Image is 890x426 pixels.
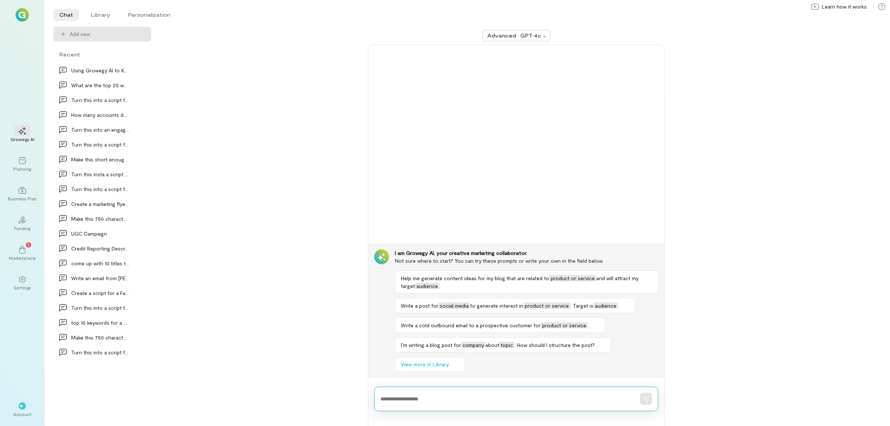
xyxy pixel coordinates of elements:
[395,357,465,372] button: View more in Library
[28,241,29,248] span: 1
[9,270,36,296] a: Settings
[395,257,658,265] div: Not sure where to start? You can try these prompts or write your own in the field below.
[14,225,30,231] div: Funding
[9,121,36,148] a: Growegy AI
[71,348,129,356] div: Turn this into a script for a compelling and educ…
[438,302,470,309] span: social media
[71,215,129,223] div: Make this 750 characters or less: Paying Before…
[570,302,593,309] span: . Target is
[461,342,485,348] span: company
[71,126,129,134] div: Turn this into an engaging script for a social me…
[485,342,499,348] span: about
[401,322,541,328] span: Write a cold outbound email to a prospective customer for
[588,322,589,328] span: .
[71,259,129,267] div: come up with 10 titles that say: Journey Towards…
[395,318,605,333] button: Write a cold outbound email to a prospective customer forproduct or service.
[85,9,116,21] li: Library
[9,181,36,207] a: Business Plan
[71,170,129,178] div: Turn this insta a script for an instagram reel:…
[470,302,523,309] span: to generate interest in
[71,96,129,104] div: Turn this into a script for a facebook reel: Cur…
[8,196,37,201] div: Business Plan
[10,136,34,142] div: Growegy AI
[822,3,867,10] span: Learn how it works
[71,155,129,163] div: Make this short enough for a quarter page flyer:…
[395,271,658,294] button: Help me generate content ideas for my blog that are related toproduct or serviceand will attract ...
[618,302,619,309] span: .
[401,275,549,281] span: Help me generate content ideas for my blog that are related to
[9,240,36,267] a: Marketplace
[53,50,151,58] div: Recent
[71,185,129,193] div: Turn this into a script for a facebook reel: Wha…
[439,283,441,289] span: .
[71,111,129,119] div: How many accounts do I need to build a business c…
[71,334,129,341] div: Make this 750 characters or LESS: Big Shout-out…
[71,66,129,74] div: Using Growegy AI to Keep You Moving
[122,9,176,21] li: Personalization
[487,32,541,39] div: Advanced · GPT‑4o
[71,141,129,148] div: Turn this into a script for an Instagram Reel: W…
[70,30,90,38] span: Add new
[401,361,449,368] span: View more in Library
[395,298,635,313] button: Write a post forsocial mediato generate interest inproduct or service. Target isaudience.
[401,302,438,309] span: Write a post for
[523,302,570,309] span: product or service
[71,200,129,208] div: Create a marketing flyer for the company Re-Leash…
[71,319,129,327] div: top 10 keywords for a mobile notary service
[71,81,129,89] div: What are the top 20 ways small business owners ca…
[13,411,32,417] div: Account
[593,302,618,309] span: audience
[514,342,595,348] span: . How should I structure the post?
[71,245,129,252] div: Credit Reporting Descrepancies
[14,285,31,291] div: Settings
[549,275,596,281] span: product or service
[71,304,129,312] div: Turn this into a script for a facebook reel. Mak…
[541,322,588,328] span: product or service
[395,249,658,257] div: I am Growegy AI, your creative marketing collaborator.
[401,342,461,348] span: I’m writing a blog post for
[13,166,31,172] div: Planning
[9,255,36,261] div: Marketplace
[71,230,129,237] div: UGC Campaign
[9,210,36,237] a: Funding
[71,289,129,297] div: Create a script for a Facebook Reel. Make the sc…
[395,337,611,353] button: I’m writing a blog post forcompanyabouttopic. How should I structure the post?
[415,283,439,289] span: audience
[53,9,79,21] li: Chat
[9,151,36,178] a: Planning
[499,342,514,348] span: topic
[71,274,129,282] div: Write an email from [PERSON_NAME] Twist, Customer Success…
